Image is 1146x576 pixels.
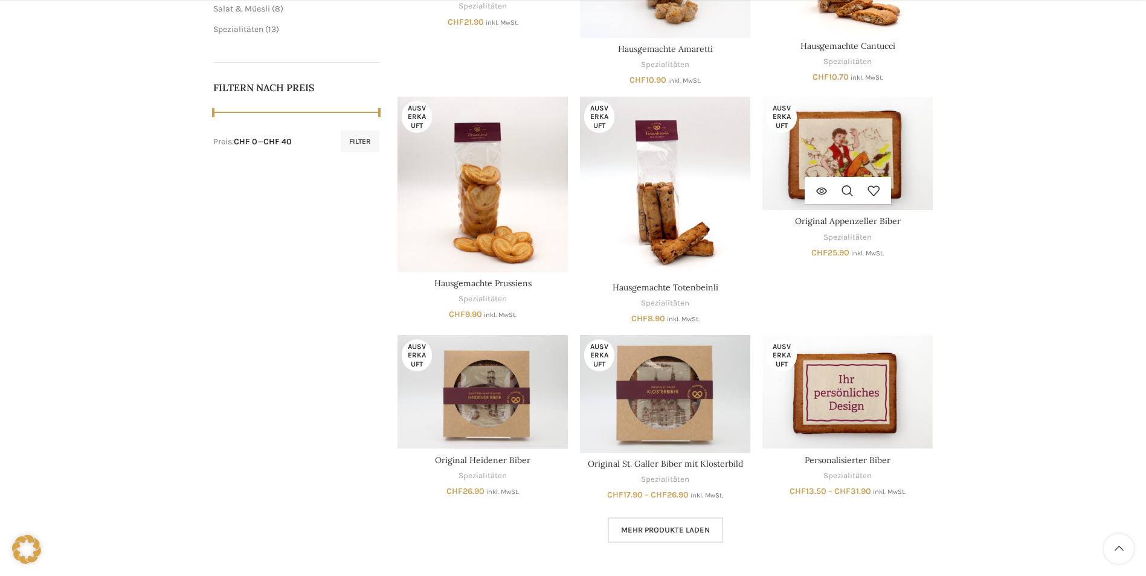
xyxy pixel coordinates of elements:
[762,335,933,449] a: Personalisierter Biber
[459,293,507,305] a: Spezialitäten
[823,470,872,482] a: Spezialitäten
[402,101,432,133] span: Ausverkauft
[607,490,643,500] bdi: 17.90
[1104,534,1134,564] a: Scroll to top button
[629,75,646,85] span: CHF
[828,486,832,496] span: –
[851,74,883,82] small: inkl. MwSt.
[851,249,884,257] small: inkl. MwSt.
[484,311,517,319] small: inkl. MwSt.
[645,490,649,500] span: –
[584,101,614,133] span: Ausverkauft
[805,455,890,466] a: Personalisierter Biber
[651,490,689,500] bdi: 26.90
[580,97,750,277] a: Hausgemachte Totenbeinli
[835,177,861,204] a: Schnellansicht
[668,77,701,85] small: inkl. MwSt.
[767,101,797,133] span: Ausverkauft
[398,97,568,272] a: Hausgemachte Prussiens
[800,40,895,51] a: Hausgemachte Cantucci
[790,486,826,496] bdi: 13.50
[446,486,463,496] span: CHF
[435,455,530,466] a: Original Heidener Biber
[448,17,464,27] span: CHF
[268,24,276,34] span: 13
[629,75,666,85] bdi: 10.90
[641,474,689,485] a: Spezialitäten
[613,282,718,293] a: Hausgemachte Totenbeinli
[486,19,518,27] small: inkl. MwSt.
[631,313,665,324] bdi: 8.90
[811,248,849,258] bdi: 25.90
[834,486,851,496] span: CHF
[631,313,648,324] span: CHF
[263,136,292,147] span: CHF 40
[213,4,270,14] a: Salat & Müesli
[580,335,750,453] a: Original St. Galler Biber mit Klosterbild
[767,339,797,371] span: Ausverkauft
[667,315,700,323] small: inkl. MwSt.
[234,136,257,147] span: CHF 0
[584,339,614,371] span: Ausverkauft
[795,216,901,226] a: Original Appenzeller Biber
[608,517,723,543] a: Mehr Produkte laden
[449,309,482,319] bdi: 9.90
[641,59,689,71] a: Spezialitäten
[813,72,829,82] span: CHF
[834,486,871,496] bdi: 31.90
[213,24,263,34] a: Spezialitäten
[213,81,380,94] h5: Filtern nach Preis
[449,309,465,319] span: CHF
[434,278,532,289] a: Hausgemachte Prussiens
[809,177,835,204] a: Lese mehr über „Original Appenzeller Biber“
[341,130,379,152] button: Filter
[621,525,710,535] span: Mehr Produkte laden
[402,339,432,371] span: Ausverkauft
[762,97,933,210] a: Original Appenzeller Biber
[690,491,723,499] small: inkl. MwSt.
[823,232,872,243] a: Spezialitäten
[275,4,280,14] span: 8
[651,490,667,500] span: CHF
[813,72,849,82] bdi: 10.70
[873,488,906,496] small: inkl. MwSt.
[213,136,292,148] div: Preis: —
[641,298,689,309] a: Spezialitäten
[448,17,484,27] bdi: 21.90
[607,490,623,500] span: CHF
[823,56,872,68] a: Spezialitäten
[459,470,507,482] a: Spezialitäten
[790,486,806,496] span: CHF
[486,488,519,496] small: inkl. MwSt.
[618,43,713,54] a: Hausgemachte Amaretti
[588,458,743,469] a: Original St. Galler Biber mit Klosterbild
[459,1,507,12] a: Spezialitäten
[446,486,484,496] bdi: 26.90
[398,335,568,449] a: Original Heidener Biber
[811,248,828,258] span: CHF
